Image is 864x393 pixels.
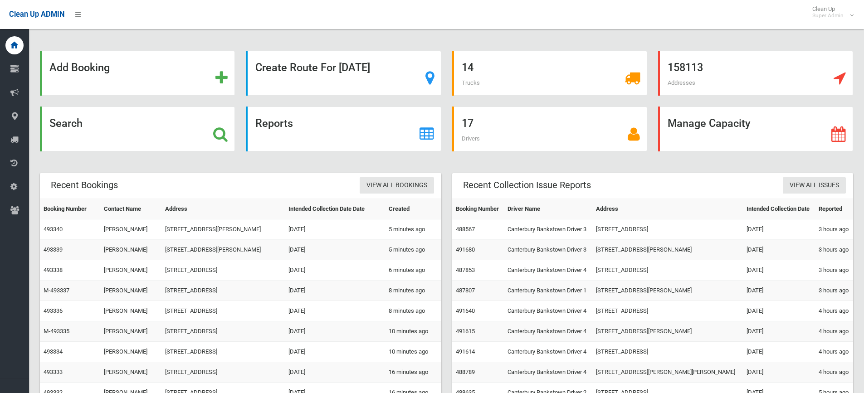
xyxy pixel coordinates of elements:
a: 488567 [456,226,475,233]
td: 3 hours ago [815,260,853,281]
th: Driver Name [504,199,592,219]
span: Clean Up ADMIN [9,10,64,19]
td: [STREET_ADDRESS][PERSON_NAME] [592,240,743,260]
a: 493338 [44,267,63,273]
td: [STREET_ADDRESS] [161,342,285,362]
td: [DATE] [285,321,385,342]
th: Intended Collection Date [743,199,815,219]
td: [DATE] [285,301,385,321]
td: [DATE] [743,260,815,281]
td: [STREET_ADDRESS] [161,301,285,321]
td: [STREET_ADDRESS][PERSON_NAME] [161,219,285,240]
a: 487807 [456,287,475,294]
td: [PERSON_NAME] [100,219,161,240]
strong: 14 [462,61,473,74]
td: [DATE] [743,301,815,321]
td: [DATE] [743,240,815,260]
th: Contact Name [100,199,161,219]
td: Canterbury Bankstown Driver 4 [504,342,592,362]
td: 4 hours ago [815,342,853,362]
td: Canterbury Bankstown Driver 1 [504,281,592,301]
td: Canterbury Bankstown Driver 4 [504,260,592,281]
td: [STREET_ADDRESS][PERSON_NAME] [161,240,285,260]
td: [STREET_ADDRESS] [161,260,285,281]
th: Intended Collection Date Date [285,199,385,219]
a: Reports [246,107,441,151]
a: 17 Drivers [452,107,647,151]
a: 493340 [44,226,63,233]
td: Canterbury Bankstown Driver 4 [504,321,592,342]
td: [DATE] [285,342,385,362]
td: 3 hours ago [815,281,853,301]
strong: Manage Capacity [668,117,750,130]
a: 487853 [456,267,475,273]
td: 4 hours ago [815,301,853,321]
td: 3 hours ago [815,240,853,260]
td: [STREET_ADDRESS] [592,301,743,321]
th: Booking Number [452,199,504,219]
td: [PERSON_NAME] [100,281,161,301]
td: [DATE] [285,240,385,260]
td: Canterbury Bankstown Driver 3 [504,240,592,260]
a: 488789 [456,369,475,375]
a: View All Bookings [360,177,434,194]
td: 5 minutes ago [385,240,441,260]
header: Recent Bookings [40,176,129,194]
strong: Add Booking [49,61,110,74]
td: [DATE] [285,260,385,281]
th: Booking Number [40,199,100,219]
a: Add Booking [40,51,235,96]
td: [PERSON_NAME] [100,260,161,281]
a: Create Route For [DATE] [246,51,441,96]
a: Search [40,107,235,151]
td: Canterbury Bankstown Driver 4 [504,301,592,321]
td: [DATE] [285,219,385,240]
td: [DATE] [743,321,815,342]
span: Drivers [462,135,480,142]
td: [PERSON_NAME] [100,301,161,321]
td: [STREET_ADDRESS] [592,342,743,362]
a: 493334 [44,348,63,355]
th: Address [592,199,743,219]
td: [STREET_ADDRESS] [592,260,743,281]
td: [DATE] [743,281,815,301]
th: Address [161,199,285,219]
td: [STREET_ADDRESS][PERSON_NAME] [592,281,743,301]
span: Addresses [668,79,695,86]
strong: Reports [255,117,293,130]
td: 3 hours ago [815,219,853,240]
a: 493339 [44,246,63,253]
td: 8 minutes ago [385,281,441,301]
th: Reported [815,199,853,219]
td: [PERSON_NAME] [100,342,161,362]
a: 14 Trucks [452,51,647,96]
td: [DATE] [285,281,385,301]
td: [STREET_ADDRESS] [161,321,285,342]
td: [DATE] [743,342,815,362]
td: [STREET_ADDRESS] [592,219,743,240]
td: Canterbury Bankstown Driver 3 [504,219,592,240]
td: [PERSON_NAME] [100,321,161,342]
a: 491640 [456,307,475,314]
td: [DATE] [285,362,385,383]
td: 5 minutes ago [385,219,441,240]
span: Clean Up [808,5,853,19]
td: [DATE] [743,219,815,240]
td: [STREET_ADDRESS] [161,362,285,383]
a: 493336 [44,307,63,314]
td: [PERSON_NAME] [100,240,161,260]
a: M-493335 [44,328,69,335]
td: [STREET_ADDRESS] [161,281,285,301]
header: Recent Collection Issue Reports [452,176,602,194]
td: 6 minutes ago [385,260,441,281]
a: View All Issues [783,177,846,194]
a: 493333 [44,369,63,375]
td: 10 minutes ago [385,342,441,362]
span: Trucks [462,79,480,86]
a: 491614 [456,348,475,355]
td: 16 minutes ago [385,362,441,383]
a: 491615 [456,328,475,335]
td: 4 hours ago [815,321,853,342]
strong: 17 [462,117,473,130]
td: [STREET_ADDRESS][PERSON_NAME][PERSON_NAME] [592,362,743,383]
